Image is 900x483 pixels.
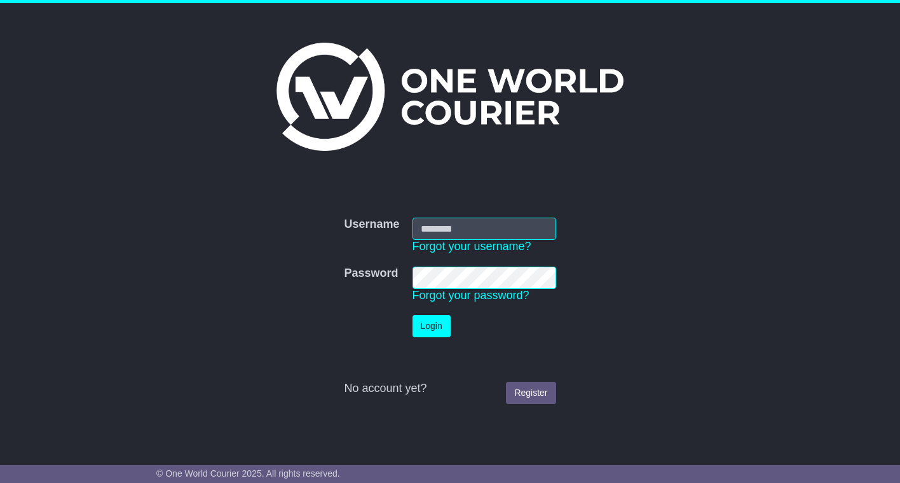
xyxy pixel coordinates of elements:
a: Register [506,382,556,404]
button: Login [412,315,451,337]
label: Password [344,267,398,281]
span: © One World Courier 2025. All rights reserved. [156,468,340,479]
a: Forgot your password? [412,289,529,302]
a: Forgot your username? [412,240,531,253]
img: One World [276,43,624,151]
label: Username [344,218,399,232]
div: No account yet? [344,382,556,396]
